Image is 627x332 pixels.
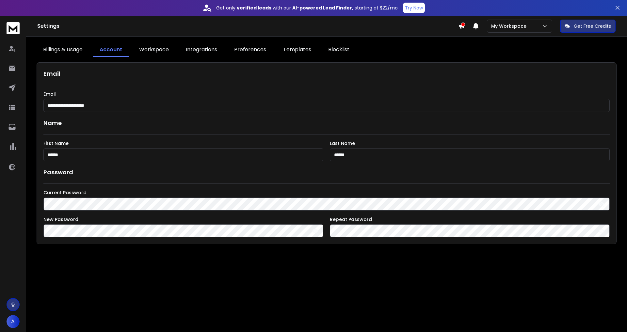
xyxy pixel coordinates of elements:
label: New Password [43,217,323,222]
p: Get Free Credits [574,23,611,29]
button: Get Free Credits [560,20,616,33]
h1: Email [43,69,610,78]
p: My Workspace [491,23,529,29]
label: Last Name [330,141,610,146]
a: Integrations [179,43,224,57]
p: Try Now [405,5,423,11]
button: Try Now [403,3,425,13]
strong: AI-powered Lead Finder, [292,5,353,11]
p: Get only with our starting at $22/mo [216,5,398,11]
label: Repeat Password [330,217,610,222]
a: Templates [277,43,318,57]
button: A [7,315,20,328]
strong: verified leads [237,5,271,11]
a: Preferences [228,43,273,57]
h1: Password [43,168,73,177]
h1: Name [43,119,610,128]
a: Account [93,43,129,57]
a: Workspace [133,43,175,57]
label: Email [43,92,610,96]
h1: Settings [37,22,458,30]
label: First Name [43,141,323,146]
a: Billings & Usage [37,43,89,57]
a: Blocklist [322,43,356,57]
label: Current Password [43,190,610,195]
img: logo [7,22,20,34]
